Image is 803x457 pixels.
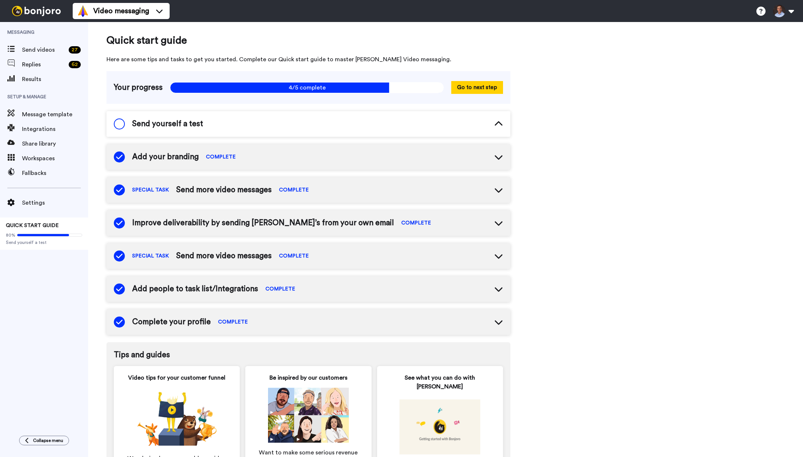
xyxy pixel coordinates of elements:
[22,110,88,119] span: Message template
[132,186,169,194] span: SPECIAL TASK
[137,391,217,446] img: 8725903760688d899ef9d3e32c052ff7.png
[218,318,248,326] span: COMPLETE
[132,118,203,129] span: Send yourself a test
[265,285,295,293] span: COMPLETE
[268,388,349,443] img: 0fdd4f07dd902e11a943b9ee6221a0e0.png
[19,436,69,445] button: Collapse menu
[132,284,258,295] span: Add people to task list/Integrations
[132,151,199,162] span: Add your branding
[399,399,480,454] img: 5a8f5abc0fb89953aae505072feff9ce.png
[22,198,88,207] span: Settings
[176,251,272,262] span: Send more video messages
[93,6,149,16] span: Video messaging
[384,373,496,391] span: See what you can do with [PERSON_NAME]
[451,81,503,94] button: Go to next step
[33,438,63,443] span: Collapse menu
[114,350,503,361] span: Tips and guides
[69,61,81,68] div: 62
[22,45,66,54] span: Send videos
[106,55,510,64] span: Here are some tips and tasks to get you started. Complete our Quick start guide to master [PERSON...
[22,139,88,148] span: Share library
[6,223,59,228] span: QUICK START GUIDE
[77,5,89,17] img: vm-color.svg
[106,33,510,48] span: Quick start guide
[128,373,225,382] span: Video tips for your customer funnel
[22,125,88,134] span: Integrations
[132,217,394,228] span: Improve deliverability by sending [PERSON_NAME]’s from your own email
[22,75,88,84] span: Results
[6,240,82,245] span: Send yourself a test
[9,6,64,16] img: bj-logo-header-white.svg
[114,82,163,93] span: Your progress
[6,232,15,238] span: 80%
[69,46,81,54] div: 27
[279,186,309,194] span: COMPLETE
[22,169,88,178] span: Fallbacks
[176,184,272,195] span: Send more video messages
[401,219,431,227] span: COMPLETE
[22,154,88,163] span: Workspaces
[279,252,309,260] span: COMPLETE
[132,252,169,260] span: SPECIAL TASK
[270,373,347,382] span: Be inspired by our customers
[170,82,444,93] span: 4/5 complete
[132,317,211,328] span: Complete your profile
[22,60,66,69] span: Replies
[206,153,236,161] span: COMPLETE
